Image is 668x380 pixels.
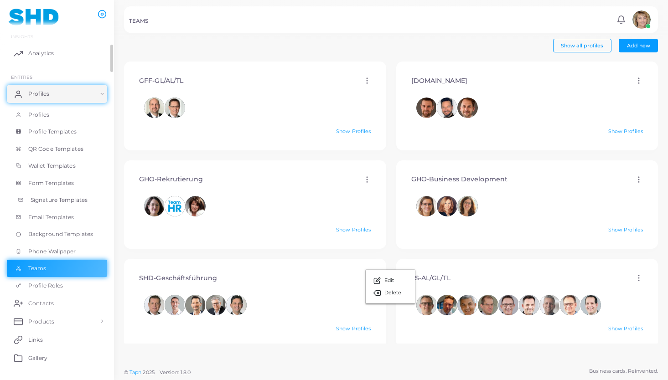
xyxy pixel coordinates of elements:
a: Show Profiles [608,226,643,233]
img: avatar [185,196,206,216]
h4: GHO-Business Development [411,175,508,183]
span: Ryan Bryers [165,295,185,315]
span: Bernd Anspach [185,295,206,315]
span: Hans Pfrommer [226,295,247,315]
span: Christian Lenzhölzer [416,98,437,118]
h4: GHO-Rekrutierung [139,175,203,183]
a: Analytics [7,44,107,62]
span: Laura Sittinger [416,196,437,216]
span: Analytics [28,49,54,57]
span: Frank Platzbecker [478,295,498,315]
span: Natascha Willems [437,196,457,216]
a: Links [7,330,107,349]
a: Contacts [7,294,107,312]
a: Signature Templates [7,191,107,209]
img: avatar [632,10,651,29]
button: Add new [619,39,658,52]
img: avatar [185,295,206,315]
span: Thomas Krahe [165,98,185,118]
a: Show Profiles [336,325,371,332]
a: Gallery [7,349,107,367]
span: © [124,369,191,376]
a: Background Templates [7,226,107,243]
span: Oliver Brandt [457,98,478,118]
img: avatar [560,295,580,315]
h4: GFF-GL/AL/TL [139,77,183,85]
img: avatar [519,295,539,315]
img: avatar [165,196,185,216]
img: avatar [144,98,165,118]
img: avatar [437,98,457,118]
span: Jens Farnschläder [144,98,165,118]
span: Alexander Dallinger [416,295,437,315]
a: Show Profiles [336,128,371,134]
img: avatar [144,196,165,216]
span: Profile Roles [28,282,63,290]
a: Show Profiles [608,325,643,332]
span: Wallet Templates [28,162,76,170]
img: avatar [457,98,478,118]
img: avatar [457,295,478,315]
img: avatar [437,196,457,216]
h4: SHD-Geschäftsführung [139,274,217,282]
a: Profile Roles [7,277,107,294]
a: Profile Templates [7,123,107,140]
span: Version: 1.8.0 [160,369,191,375]
span: Gallery [28,354,47,362]
a: Email Templates [7,209,107,226]
a: QR Code Templates [7,140,107,158]
span: Profiles [28,90,49,98]
span: Heiko Schreiner [539,295,560,315]
span: INSIGHTS [11,34,33,39]
img: avatar [165,98,185,118]
img: avatar [580,295,601,315]
button: Show all profiles [553,39,611,52]
span: Dietmar Meding [206,295,226,315]
span: Signature Templates [31,196,88,204]
span: Profile Templates [28,128,77,136]
a: Wallet Templates [7,157,107,175]
span: Michél Fink [437,98,457,118]
img: avatar [206,295,226,315]
a: Tapni [129,369,143,375]
img: avatar [437,295,457,315]
a: Phone Wallpaper [7,243,107,260]
img: avatar [416,98,437,118]
span: Products [28,318,54,326]
a: avatar [630,10,653,29]
span: 2025 [143,369,154,376]
span: Karriere bei SHD [165,196,185,216]
span: QR Code Templates [28,145,83,153]
span: Add new [627,42,650,49]
span: Phone Wallpaper [28,247,76,256]
h5: TEAMS [129,18,149,24]
a: Teams [7,260,107,277]
span: Business cards. Reinvented. [589,367,658,375]
a: Show Profiles [336,226,371,233]
span: Contacts [28,299,54,308]
span: Alexander Kutz [437,295,457,315]
h4: TS-AL/GL/TL [411,274,451,282]
a: Profiles [7,106,107,123]
span: Teams [28,264,47,272]
span: Esther Himmelstein [457,196,478,216]
img: avatar [144,295,165,315]
span: Stephan Röder [580,295,601,315]
span: Show all profiles [561,42,603,49]
span: Ben Mezoudj [457,295,478,315]
a: Form Templates [7,175,107,192]
img: logo [8,9,59,26]
img: avatar [498,295,519,315]
h4: [DOMAIN_NAME] [411,77,467,85]
img: avatar [165,295,185,315]
span: Torsten Groß [560,295,580,315]
img: avatar [416,295,437,315]
span: Form Templates [28,179,74,187]
span: Background Templates [28,230,93,238]
span: Torsten Treib [519,295,539,315]
span: Peggy Kücken [185,196,206,216]
a: Show Profiles [608,128,643,134]
span: Giuseppe Voria [498,295,519,315]
img: avatar [416,196,437,216]
img: avatar [539,295,560,315]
